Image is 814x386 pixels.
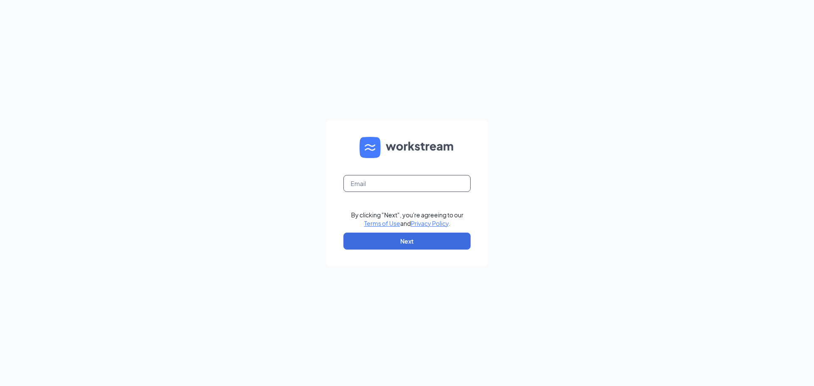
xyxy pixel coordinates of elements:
[360,137,454,158] img: WS logo and Workstream text
[343,233,471,250] button: Next
[343,175,471,192] input: Email
[351,211,463,228] div: By clicking "Next", you're agreeing to our and .
[411,219,449,227] a: Privacy Policy
[364,219,400,227] a: Terms of Use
